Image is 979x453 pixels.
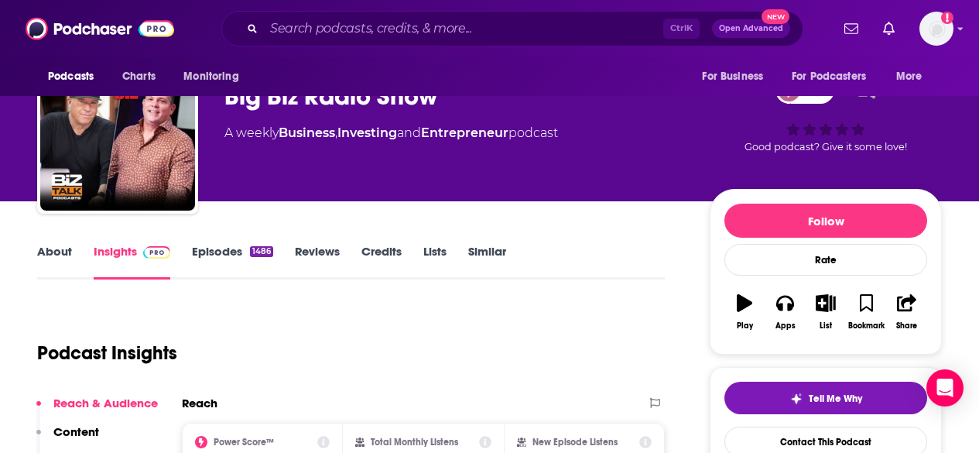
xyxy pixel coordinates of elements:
[335,125,337,140] span: ,
[40,56,195,211] img: Big Biz Radio Show
[112,62,165,91] a: Charts
[337,125,397,140] a: Investing
[926,369,964,407] div: Open Intercom Messenger
[820,321,832,331] div: List
[26,14,174,43] img: Podchaser - Follow, Share and Rate Podcasts
[48,66,94,88] span: Podcasts
[361,244,402,280] a: Credits
[421,125,508,140] a: Entrepreneur
[53,424,99,439] p: Content
[941,12,953,24] svg: Add a profile image
[724,382,927,414] button: tell me why sparkleTell Me Why
[737,321,753,331] div: Play
[36,424,99,453] button: Content
[264,16,663,41] input: Search podcasts, credits, & more...
[775,321,796,331] div: Apps
[279,125,335,140] a: Business
[790,393,803,405] img: tell me why sparkle
[838,15,864,42] a: Show notifications dropdown
[712,19,790,38] button: Open AdvancedNew
[896,66,923,88] span: More
[663,19,700,39] span: Ctrl K
[94,244,170,280] a: InsightsPodchaser Pro
[809,393,862,405] span: Tell Me Why
[182,396,217,410] h2: Reach
[919,12,953,46] button: Show profile menu
[532,437,618,448] h2: New Episode Listens
[919,12,953,46] span: Logged in as RussoPartners3
[221,11,803,46] div: Search podcasts, credits, & more...
[423,244,447,280] a: Lists
[919,12,953,46] img: User Profile
[710,67,942,163] div: 44Good podcast? Give it some love!
[724,244,927,276] div: Rate
[53,396,158,410] p: Reach & Audience
[792,66,866,88] span: For Podcasters
[887,284,927,340] button: Share
[877,15,901,42] a: Show notifications dropdown
[295,244,340,280] a: Reviews
[224,124,558,142] div: A weekly podcast
[702,66,763,88] span: For Business
[848,321,885,331] div: Bookmark
[397,125,421,140] span: and
[36,396,158,424] button: Reach & Audience
[37,62,114,91] button: open menu
[765,284,805,340] button: Apps
[214,437,274,448] h2: Power Score™
[143,246,170,259] img: Podchaser Pro
[371,437,458,448] h2: Total Monthly Listens
[724,204,927,238] button: Follow
[782,62,888,91] button: open menu
[719,25,783,33] span: Open Advanced
[846,284,886,340] button: Bookmark
[173,62,258,91] button: open menu
[192,244,273,280] a: Episodes1486
[122,66,156,88] span: Charts
[37,244,72,280] a: About
[691,62,782,91] button: open menu
[724,284,765,340] button: Play
[183,66,238,88] span: Monitoring
[806,284,846,340] button: List
[468,244,506,280] a: Similar
[745,141,907,153] span: Good podcast? Give it some love!
[885,62,942,91] button: open menu
[762,9,789,24] span: New
[896,321,917,331] div: Share
[37,341,177,365] h1: Podcast Insights
[250,246,273,257] div: 1486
